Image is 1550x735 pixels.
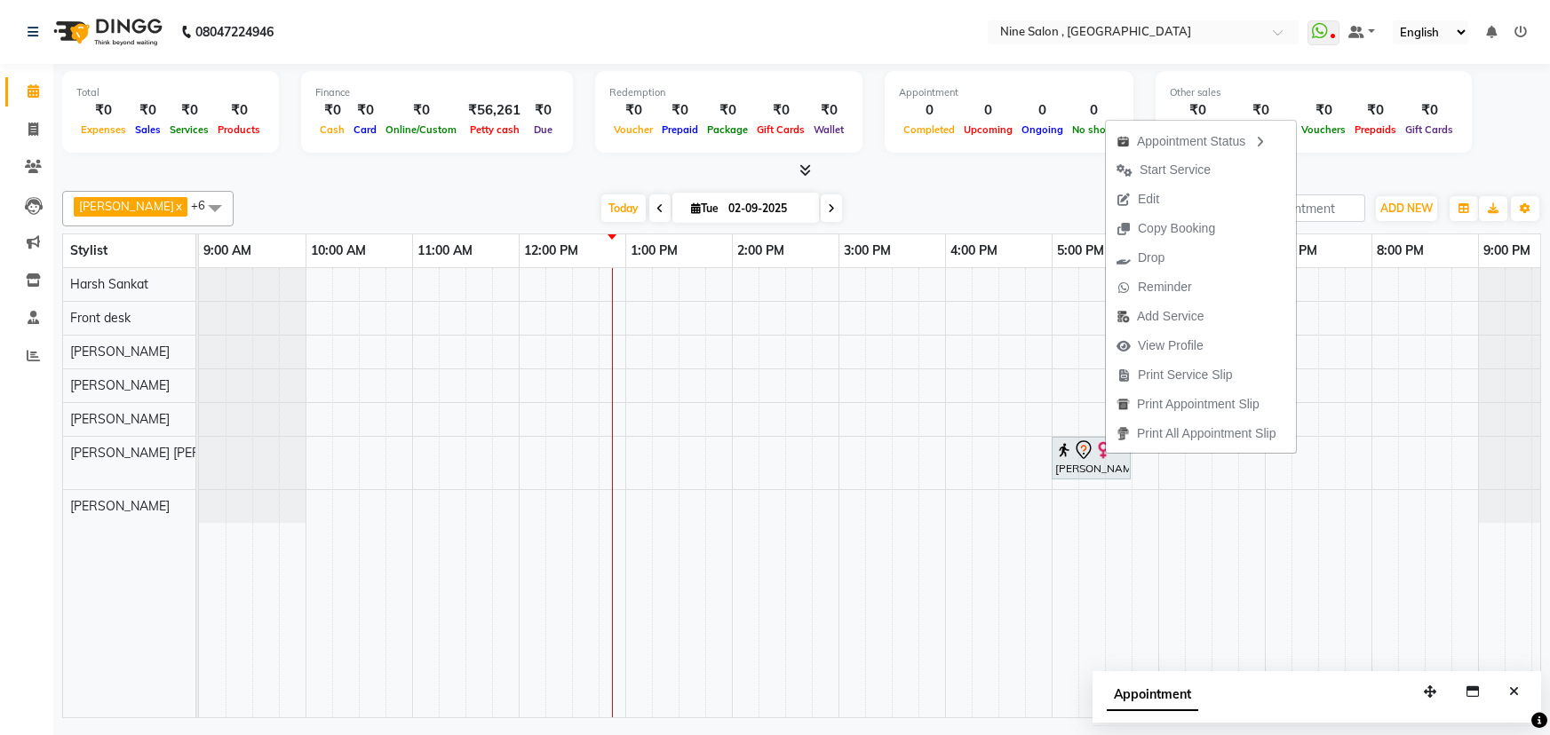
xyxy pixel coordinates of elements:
a: 9:00 PM [1479,238,1535,264]
div: Finance [315,85,559,100]
span: Print All Appointment Slip [1137,424,1276,443]
b: 08047224946 [195,7,274,57]
span: Ongoing [1017,123,1068,136]
div: ₹0 [1225,100,1297,121]
span: Expenses [76,123,131,136]
div: Appointment [899,85,1119,100]
span: No show [1068,123,1119,136]
div: ₹0 [131,100,165,121]
span: [PERSON_NAME] [70,411,170,427]
span: Start Service [1140,161,1211,179]
span: Edit [1138,190,1159,209]
div: ₹0 [381,100,461,121]
img: logo [45,7,167,57]
div: ₹0 [213,100,265,121]
span: [PERSON_NAME] [PERSON_NAME] [70,445,273,461]
div: Total [76,85,265,100]
span: Today [601,194,646,222]
span: Online/Custom [381,123,461,136]
div: ₹0 [315,100,349,121]
div: Redemption [609,85,848,100]
div: Other sales [1170,85,1458,100]
a: 3:00 PM [839,238,895,264]
span: [PERSON_NAME] [70,377,170,393]
a: x [174,199,182,213]
img: apt_status.png [1117,135,1130,148]
span: Wallet [809,123,848,136]
a: 8:00 PM [1372,238,1428,264]
a: 2:00 PM [733,238,789,264]
div: [PERSON_NAME], TK01, 05:00 PM-05:45 PM, Primium Facials (Dermalogica) - PROSkin - Hydration and S... [1053,439,1129,477]
span: Voucher [609,123,657,136]
a: 4:00 PM [946,238,1002,264]
span: Cash [315,123,349,136]
div: ₹56,261 [461,100,528,121]
div: 0 [1017,100,1068,121]
span: Products [213,123,265,136]
span: Copy Booking [1138,219,1215,238]
div: ₹0 [349,100,381,121]
span: [PERSON_NAME] [70,344,170,360]
div: ₹0 [752,100,809,121]
span: Gift Cards [752,123,809,136]
span: Appointment [1107,679,1198,711]
span: Package [703,123,752,136]
span: +6 [191,198,219,212]
span: View Profile [1138,336,1204,355]
span: Sales [131,123,165,136]
span: Reminder [1138,278,1192,296]
img: printapt.png [1117,398,1130,411]
div: ₹0 [703,100,752,121]
span: Card [349,123,381,136]
a: 1:00 PM [626,238,682,264]
div: 0 [899,100,959,121]
span: Front desk [70,310,131,326]
div: ₹0 [1297,100,1350,121]
div: 0 [959,100,1017,121]
button: ADD NEW [1376,196,1437,221]
span: Add Service [1137,307,1204,326]
div: ₹0 [657,100,703,121]
img: add-service.png [1117,310,1130,323]
span: Stylist [70,242,107,258]
span: Petty cash [465,123,524,136]
div: ₹0 [165,100,213,121]
span: Services [165,123,213,136]
span: Upcoming [959,123,1017,136]
span: Tue [687,202,723,215]
span: [PERSON_NAME] [79,199,174,213]
img: printall.png [1117,427,1130,440]
span: ADD NEW [1380,202,1433,215]
span: Print Appointment Slip [1137,395,1260,414]
span: Print Service Slip [1138,366,1233,384]
span: Gift Cards [1401,123,1458,136]
span: Due [529,123,557,136]
div: ₹0 [76,100,131,121]
div: ₹0 [1170,100,1225,121]
div: ₹0 [809,100,848,121]
div: ₹0 [528,100,559,121]
span: Prepaids [1350,123,1401,136]
div: Appointment Status [1106,125,1296,155]
div: ₹0 [609,100,657,121]
a: 5:00 PM [1053,238,1109,264]
button: Close [1501,678,1527,706]
div: ₹0 [1350,100,1401,121]
div: 0 [1068,100,1119,121]
span: Prepaid [657,123,703,136]
span: Vouchers [1297,123,1350,136]
a: 9:00 AM [199,238,256,264]
a: 10:00 AM [306,238,370,264]
span: Drop [1138,249,1164,267]
div: ₹0 [1401,100,1458,121]
input: 2025-09-02 [723,195,812,222]
a: 11:00 AM [413,238,477,264]
span: [PERSON_NAME] [70,498,170,514]
a: 12:00 PM [520,238,583,264]
span: Completed [899,123,959,136]
span: Harsh Sankat [70,276,148,292]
